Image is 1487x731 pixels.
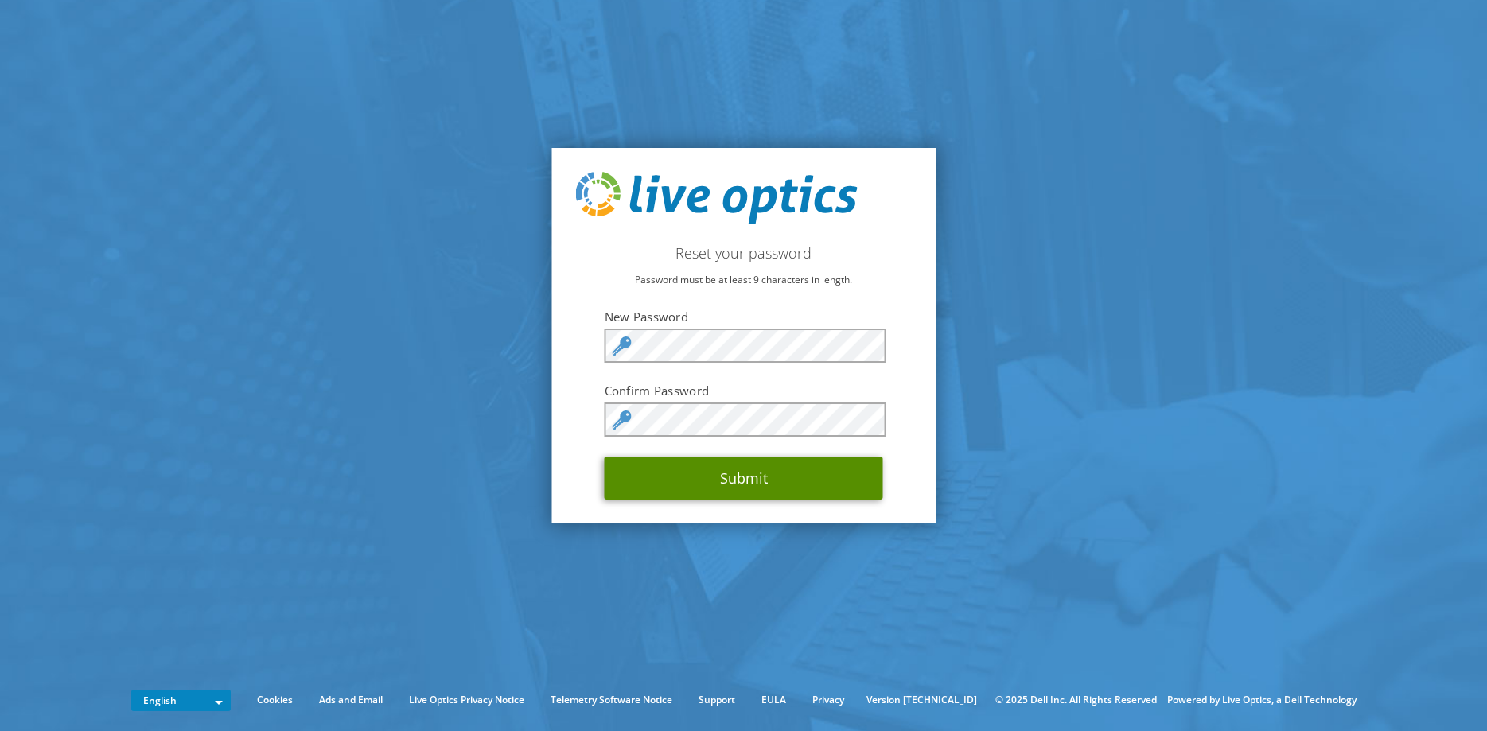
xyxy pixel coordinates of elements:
[575,271,912,289] p: Password must be at least 9 characters in length.
[575,172,857,224] img: live_optics_svg.svg
[539,691,684,709] a: Telemetry Software Notice
[605,383,883,399] label: Confirm Password
[987,691,1165,709] li: © 2025 Dell Inc. All Rights Reserved
[605,457,883,500] button: Submit
[245,691,305,709] a: Cookies
[307,691,395,709] a: Ads and Email
[397,691,536,709] a: Live Optics Privacy Notice
[1167,691,1357,709] li: Powered by Live Optics, a Dell Technology
[800,691,856,709] a: Privacy
[605,309,883,325] label: New Password
[749,691,798,709] a: EULA
[858,691,985,709] li: Version [TECHNICAL_ID]
[687,691,747,709] a: Support
[575,244,912,262] h2: Reset your password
